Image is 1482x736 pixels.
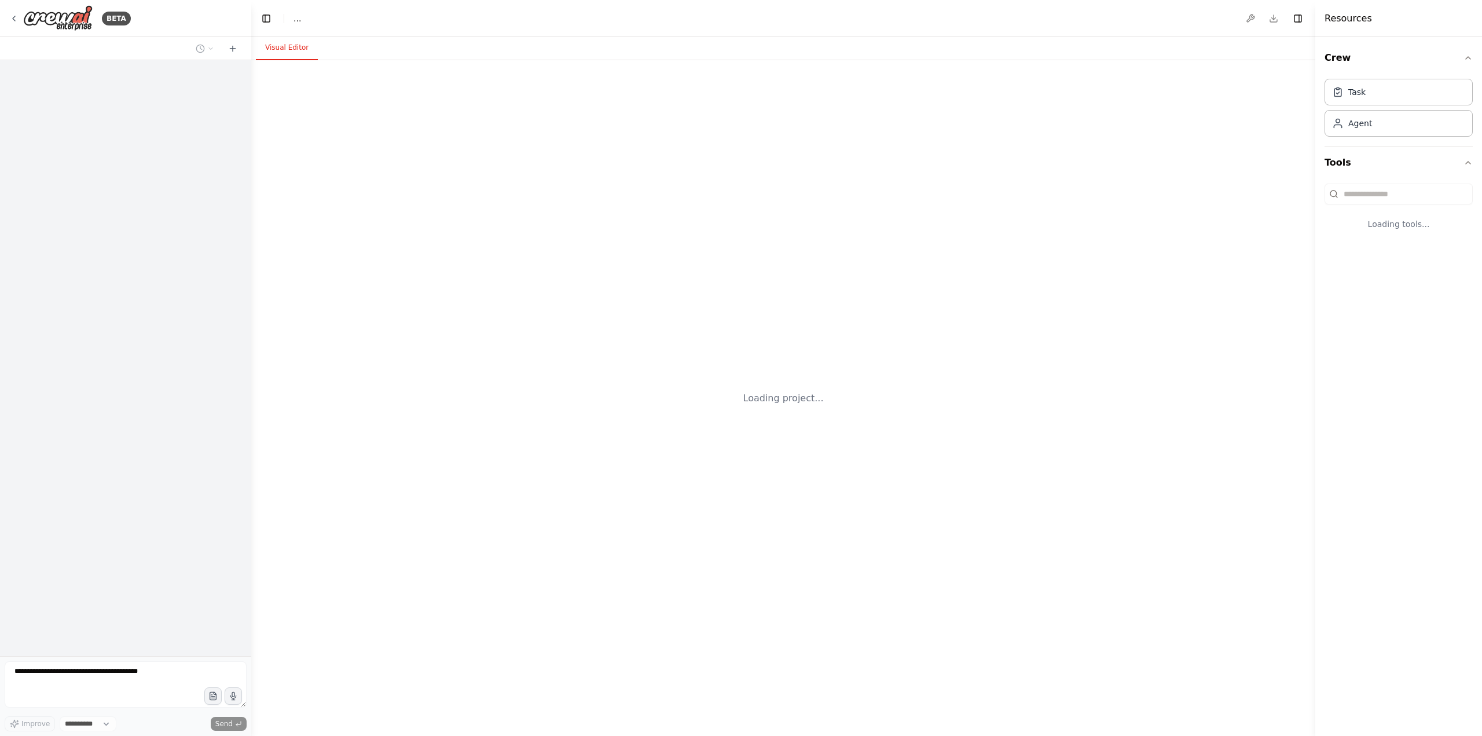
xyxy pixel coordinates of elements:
button: Send [211,717,247,731]
nav: breadcrumb [294,13,301,24]
h4: Resources [1325,12,1372,25]
span: ... [294,13,301,24]
button: Hide left sidebar [258,10,274,27]
button: Click to speak your automation idea [225,687,242,705]
div: Task [1348,86,1366,98]
button: Hide right sidebar [1290,10,1306,27]
div: Crew [1325,74,1473,146]
div: Loading tools... [1325,209,1473,239]
button: Visual Editor [256,36,318,60]
button: Switch to previous chat [191,42,219,56]
div: Agent [1348,118,1372,129]
button: Tools [1325,147,1473,179]
img: Logo [23,5,93,31]
span: Improve [21,719,50,728]
div: Tools [1325,179,1473,248]
div: Loading project... [743,391,824,405]
button: Upload files [204,687,222,705]
button: Crew [1325,42,1473,74]
span: Send [215,719,233,728]
button: Improve [5,716,55,731]
div: BETA [102,12,131,25]
button: Start a new chat [223,42,242,56]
